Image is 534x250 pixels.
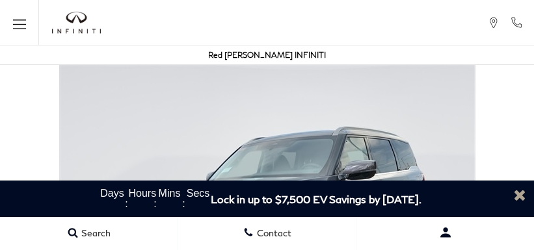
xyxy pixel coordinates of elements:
span: : [154,199,157,209]
img: INFINITI [52,12,101,34]
span: Search [78,227,111,238]
span: Contact [254,227,291,238]
span: Days [100,188,125,199]
a: Close [512,187,527,203]
span: Secs [186,188,211,199]
a: Red [PERSON_NAME] INFINITI [208,50,326,60]
span: Lock in up to $7,500 EV Savings by [DATE]. [211,193,421,205]
span: : [125,199,129,209]
button: user-profile-menu [356,216,534,249]
span: Hours [129,188,154,199]
a: infiniti [52,12,101,34]
span: Mins [157,188,182,199]
span: : [182,199,186,209]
